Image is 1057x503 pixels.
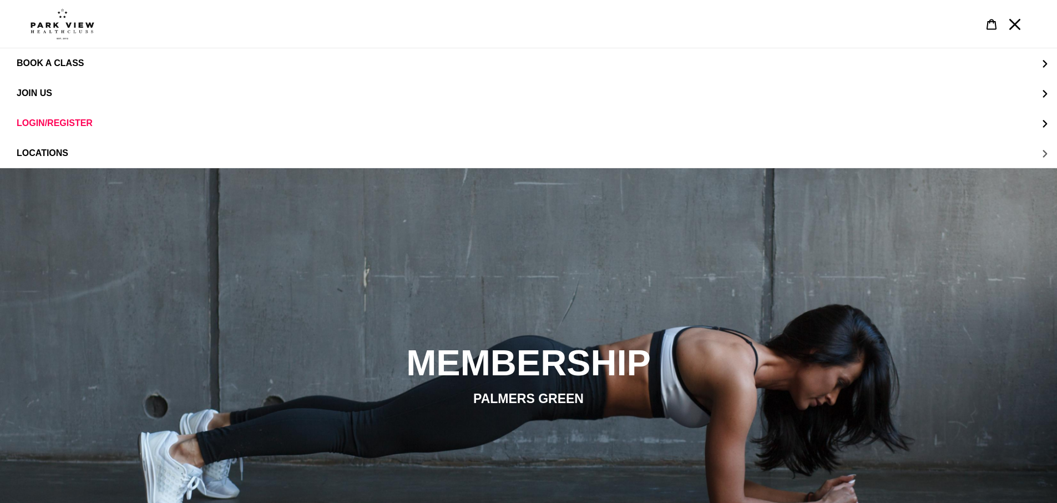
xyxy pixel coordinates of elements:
span: BOOK A CLASS [17,58,84,68]
img: Park view health clubs is a gym near you. [31,8,94,39]
span: JOIN US [17,88,52,98]
button: Menu [1003,12,1026,36]
h2: MEMBERSHIP [226,341,831,385]
span: LOGIN/REGISTER [17,118,93,128]
span: LOCATIONS [17,148,68,158]
span: PALMERS GREEN [473,391,584,406]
